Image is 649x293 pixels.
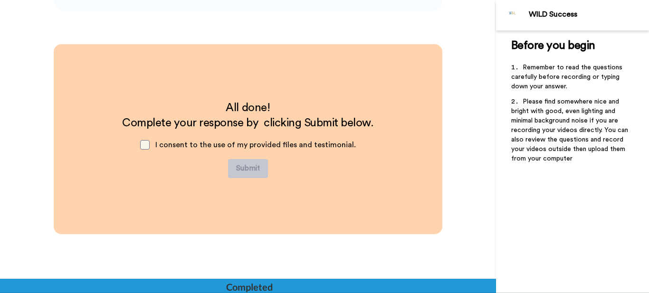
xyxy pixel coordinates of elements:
span: Remember to read the questions carefully before recording or typing down your answer. [511,64,624,90]
img: Profile Image [501,4,524,27]
button: Submit [228,159,268,178]
span: Please find somewhere nice and bright with good, even lighting and minimal background noise if yo... [511,98,630,162]
span: Complete your response by clicking Submit below. [122,117,373,129]
span: I consent to the use of my provided files and testimonial. [155,141,356,149]
span: All done! [226,102,270,113]
div: WILD Success [529,10,649,19]
span: Before you begin [511,40,595,51]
